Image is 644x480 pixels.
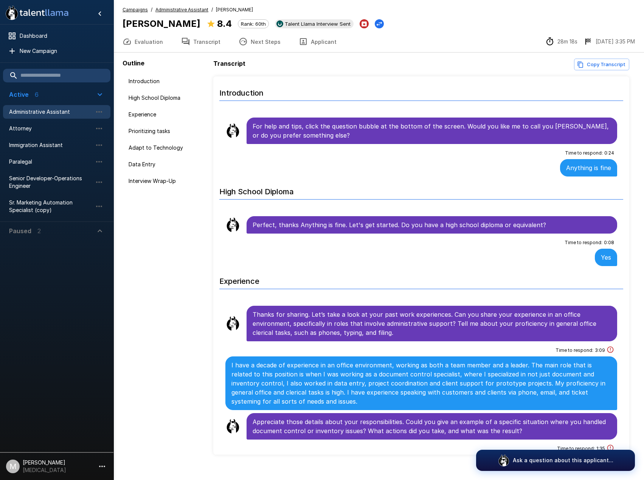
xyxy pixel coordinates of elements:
img: llama_clean.png [225,419,241,434]
div: Adapt to Technology [123,141,210,155]
button: Archive Applicant [360,19,369,28]
div: Prioritizing tasks [123,124,210,138]
b: Transcript [213,60,245,67]
div: Data Entry [123,158,210,171]
span: Time to respond : [556,347,593,354]
span: High School Diploma [129,94,204,102]
span: Prioritizing tasks [129,127,204,135]
h6: Experience [219,269,623,289]
button: Transcript [172,31,230,52]
span: Adapt to Technology [129,144,204,152]
div: This answer took longer than usual and could be a sign of cheating [607,444,614,453]
p: I have a decade of experience in an office environment, working as both a team member and a leade... [231,361,611,406]
h6: Introduction [219,81,623,101]
span: Time to respond : [565,239,602,246]
span: Talent Llama Interview Sent [282,21,354,27]
span: Data Entry [129,161,204,168]
img: llama_clean.png [225,123,241,138]
span: / [151,6,152,14]
button: Copy transcript [574,59,629,70]
span: Interview Wrap-Up [129,177,204,185]
p: Appreciate those details about your responsibilities. Could you give an example of a specific sit... [253,417,611,435]
div: Introduction [123,74,210,88]
img: logo_glasses@2x.png [498,454,510,466]
p: Anything is fine [566,163,611,172]
div: Interview Wrap-Up [123,174,210,188]
div: View profile in UKG [275,19,354,28]
img: llama_clean.png [225,217,241,232]
p: Yes [601,253,611,262]
button: Evaluation [113,31,172,52]
p: For help and tips, click the question bubble at the bottom of the screen. Would you like me to ca... [253,122,611,140]
span: Time to respond : [565,149,603,157]
p: Perfect, thanks Anything is fine. Let's get started. Do you have a high school diploma or equival... [253,220,611,229]
span: Rank: 60th [238,21,268,27]
div: Experience [123,108,210,121]
div: The date and time when the interview was completed [583,37,635,46]
div: High School Diploma [123,91,210,105]
img: ukg_logo.jpeg [276,20,283,27]
span: [PERSON_NAME] [216,6,253,14]
p: [DATE] 3:35 PM [596,38,635,45]
p: Thanks for sharing. Let’s take a look at your past work experiences. Can you share your experienc... [253,310,611,337]
div: The time between starting and completing the interview [545,37,577,46]
p: 28m 18s [557,38,577,45]
span: / [211,6,213,14]
span: Time to respond : [557,445,595,452]
b: [PERSON_NAME] [123,18,200,29]
b: 8.4 [217,18,232,29]
button: Next Steps [230,31,290,52]
img: llama_clean.png [225,316,241,331]
span: 1 : 35 [596,445,605,452]
span: 0 : 08 [604,239,614,246]
span: Introduction [129,77,204,85]
p: Ask a question about this applicant... [513,457,613,464]
span: Experience [129,111,204,118]
button: Change Stage [375,19,384,28]
u: Administrative Assistant [155,7,208,12]
span: 0 : 24 [604,149,614,157]
button: Ask a question about this applicant... [476,450,635,471]
b: Outline [123,59,144,67]
span: 3 : 09 [595,347,605,354]
div: This answer took longer than usual and could be a sign of cheating [607,346,614,355]
u: Campaigns [123,7,148,12]
h6: High School Diploma [219,180,623,200]
button: Applicant [290,31,346,52]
